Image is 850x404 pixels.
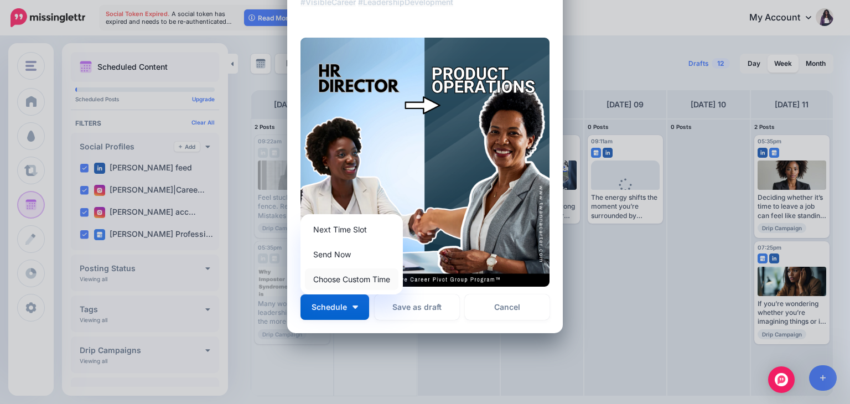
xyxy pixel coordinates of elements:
button: Schedule [300,294,369,320]
a: Choose Custom Time [305,268,398,290]
button: Save as draft [375,294,459,320]
a: Send Now [305,244,398,265]
a: Next Time Slot [305,219,398,240]
img: arrow-down-white.png [353,305,358,309]
img: VO1D5OSV26OY11OC47IXRON97OVC1B9L.png [300,38,550,287]
div: Open Intercom Messenger [768,366,795,393]
div: Schedule [300,214,403,294]
span: Schedule [312,303,347,311]
a: Cancel [465,294,550,320]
